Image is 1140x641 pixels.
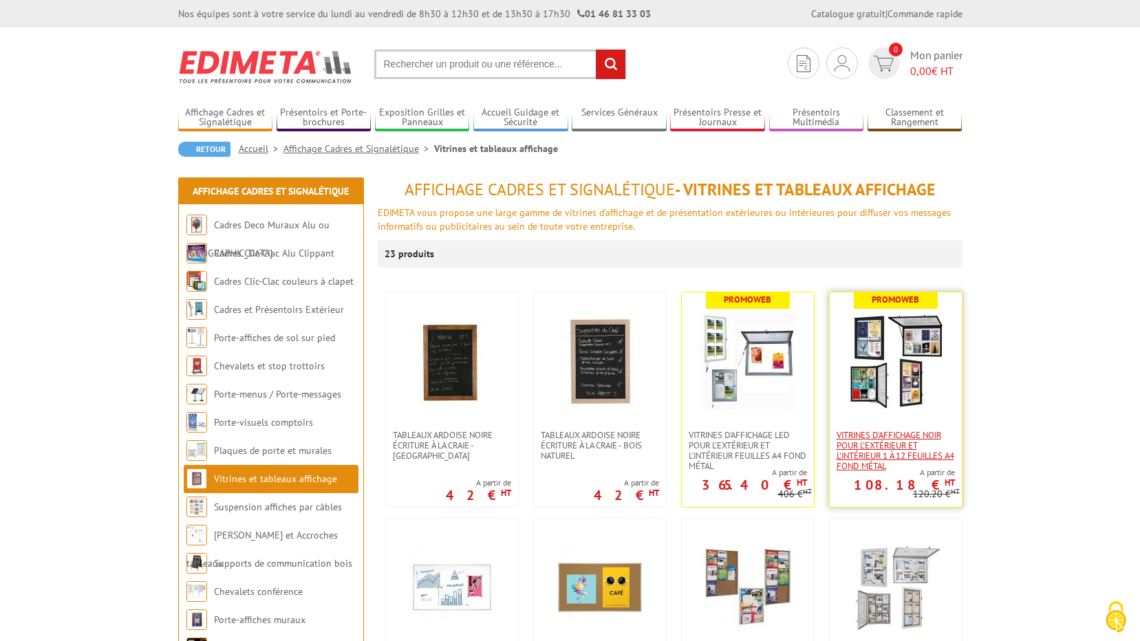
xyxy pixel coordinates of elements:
[277,107,372,129] a: Présentoirs et Porte-brochures
[577,8,651,20] strong: 01 46 81 33 03
[178,41,354,92] img: Edimeta
[375,107,470,129] a: Exposition Grilles et Panneaux
[214,247,334,259] a: Cadres Clic-Clac Alu Clippant
[186,384,207,404] img: Porte-menus / Porte-messages
[186,412,207,433] img: Porte-visuels comptoirs
[682,430,814,471] a: Vitrines d'affichage LED pour l'extérieur et l'intérieur feuilles A4 fond métal
[700,313,796,409] img: Vitrines d'affichage LED pour l'extérieur et l'intérieur feuilles A4 fond métal
[700,539,796,635] img: Vitrines d'affichage intérieur 1 à 12 feuilles A4 extra-plates fond liège ou métal laqué blanc
[848,539,944,635] img: Vitrines d'affichage pour l'extérieur et l'intérieur 1 à 12 feuilles A4 fond liège ou métal
[239,142,283,155] a: Accueil
[178,107,273,129] a: Affichage Cadres et Signalétique
[868,107,962,129] a: Classement et Rangement
[1092,594,1140,641] button: Cookies (fenêtre modale)
[811,8,885,20] a: Catalogue gratuit
[874,56,894,72] img: devis rapide
[865,47,962,79] a: devis rapide 0 Mon panier 0,00€ HT
[837,430,955,471] span: VITRINES D'AFFICHAGE NOIR POUR L'EXTÉRIEUR ET L'INTÉRIEUR 1 À 12 FEUILLES A4 FOND MÉTAL
[186,327,207,348] img: Porte-affiches de sol sur pied
[378,206,962,233] p: EDIMETA vous propose une large gamme de vitrines d'affichage et de présentation extérieures ou in...
[178,7,651,21] div: Nos équipes sont à votre service du lundi au vendredi de 8h30 à 12h30 et de 13h30 à 17h30
[186,299,207,320] img: Cadres et Présentoirs Extérieur
[803,486,812,496] sup: HT
[594,477,659,488] span: A partir de
[214,388,341,400] a: Porte-menus / Porte-messages
[910,63,962,79] span: € HT
[910,64,932,78] span: 0,00
[378,181,962,199] h1: - Vitrines et tableaux affichage
[689,430,807,471] span: Vitrines d'affichage LED pour l'extérieur et l'intérieur feuilles A4 fond métal
[214,303,344,316] a: Cadres et Présentoirs Extérieur
[649,487,659,499] sup: HT
[193,185,349,197] a: Affichage Cadres et Signalétique
[724,294,771,305] b: Promoweb
[214,275,354,287] a: Cadres Clic-Clac couleurs à clapet
[797,55,810,72] img: devis rapide
[186,529,338,569] a: [PERSON_NAME] et Accroches tableaux
[670,107,765,129] a: Présentoirs Presse et Journaux
[214,501,342,513] a: Suspension affiches par câbles
[186,581,207,602] img: Chevalets conférence
[769,107,864,129] a: Présentoirs Multimédia
[446,477,511,488] span: A partir de
[214,613,305,626] a: Porte-affiches muraux
[386,430,518,461] a: Tableaux Ardoise Noire écriture à la craie - [GEOGRAPHIC_DATA]
[214,585,303,598] a: Chevalets conférence
[393,430,511,461] span: Tableaux Ardoise Noire écriture à la craie - [GEOGRAPHIC_DATA]
[594,491,659,499] p: 42 €
[1099,600,1133,634] img: Cookies (fenêtre modale)
[888,8,962,20] a: Commande rapide
[552,539,648,635] img: Tableaux d'affichage fond liège punaisables Budget
[682,467,807,478] span: A partir de
[283,142,434,155] a: Affichage Cadres et Signalétique
[186,525,207,545] img: Cimaises et Accroches tableaux
[374,50,626,79] input: Rechercher un produit ou une référence...
[872,294,919,305] b: Promoweb
[778,489,812,499] p: 406 €
[854,481,955,489] p: 108.18 €
[214,444,332,457] a: Plaques de porte et murales
[811,7,962,21] div: |
[945,477,955,488] sup: HT
[214,472,337,485] a: Vitrines et tableaux affichage
[830,467,955,478] span: A partir de
[552,313,648,409] img: Tableaux Ardoise Noire écriture à la craie - Bois Naturel
[572,107,667,129] a: Services Généraux
[214,360,325,372] a: Chevalets et stop trottoirs
[186,440,207,461] img: Plaques de porte et murales
[404,313,500,409] img: Tableaux Ardoise Noire écriture à la craie - Bois Foncé
[186,356,207,376] img: Chevalets et stop trottoirs
[214,416,313,428] a: Porte-visuels comptoirs
[186,215,207,235] img: Cadres Deco Muraux Alu ou Bois
[385,240,436,268] p: 23 produits
[473,107,568,129] a: Accueil Guidage et Sécurité
[797,477,807,488] sup: HT
[501,487,511,499] sup: HT
[910,47,962,79] span: Mon panier
[405,179,675,200] span: Affichage Cadres et Signalétique
[186,219,330,259] a: Cadres Deco Muraux Alu ou [GEOGRAPHIC_DATA]
[214,332,335,344] a: Porte-affiches de sol sur pied
[830,430,962,471] a: VITRINES D'AFFICHAGE NOIR POUR L'EXTÉRIEUR ET L'INTÉRIEUR 1 À 12 FEUILLES A4 FOND MÉTAL
[534,430,666,461] a: Tableaux Ardoise Noire écriture à la craie - Bois Naturel
[702,481,807,489] p: 365.40 €
[186,468,207,489] img: Vitrines et tableaux affichage
[446,491,511,499] p: 42 €
[541,430,659,461] span: Tableaux Ardoise Noire écriture à la craie - Bois Naturel
[951,486,960,496] sup: HT
[596,50,625,79] input: rechercher
[214,557,352,569] a: Supports de communication bois
[434,142,558,155] li: Vitrines et tableaux affichage
[186,497,207,517] img: Suspension affiches par câbles
[835,55,850,72] img: devis rapide
[889,43,903,56] span: 0
[848,313,944,409] img: VITRINES D'AFFICHAGE NOIR POUR L'EXTÉRIEUR ET L'INTÉRIEUR 1 À 12 FEUILLES A4 FOND MÉTAL
[186,271,207,292] img: Cadres Clic-Clac couleurs à clapet
[178,142,230,157] a: Retour
[404,539,500,635] img: Tableaux blancs laqués écriture et magnétiques
[186,609,207,630] img: Porte-affiches muraux
[913,489,960,499] p: 120.20 €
